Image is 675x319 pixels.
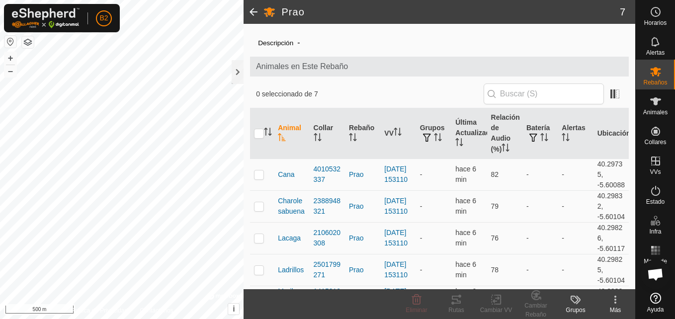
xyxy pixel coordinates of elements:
[99,13,108,23] span: B2
[4,65,16,77] button: –
[593,286,629,307] td: 40.2983, -5.60118
[595,306,635,315] div: Más
[522,254,558,286] td: -
[384,260,408,279] a: [DATE] 153110
[436,306,476,315] div: Rutas
[556,306,595,315] div: Grupos
[278,169,294,180] span: Cana
[562,135,570,143] p-sorticon: Activar para ordenar
[314,286,341,307] div: 1415810249
[646,199,665,205] span: Estado
[620,4,625,19] span: 7
[416,159,451,190] td: -
[406,307,427,314] span: Eliminar
[349,265,376,275] div: Prao
[349,135,357,143] p-sorticon: Activar para ordenar
[416,190,451,222] td: -
[233,305,235,313] span: i
[455,165,476,183] span: 4 sept 2025, 8:07
[310,108,345,159] th: Collar
[636,289,675,317] a: Ayuda
[558,108,593,159] th: Alertas
[593,222,629,254] td: 40.29826, -5.60117
[416,254,451,286] td: -
[643,109,668,115] span: Animales
[455,260,476,279] span: 4 sept 2025, 8:07
[384,229,408,247] a: [DATE] 153110
[455,197,476,215] span: 4 sept 2025, 8:07
[12,8,80,28] img: Logo Gallagher
[416,108,451,159] th: Grupos
[638,258,673,270] span: Mapa de Calor
[4,52,16,64] button: +
[491,266,499,274] span: 78
[349,169,376,180] div: Prao
[558,254,593,286] td: -
[593,254,629,286] td: 40.29825, -5.60104
[384,287,408,306] a: [DATE] 153110
[394,129,402,137] p-sorticon: Activar para ordenar
[644,20,667,26] span: Horarios
[540,135,548,143] p-sorticon: Activar para ordenar
[491,202,499,210] span: 79
[278,196,305,217] span: Charolesabuena
[643,80,667,85] span: Rebaños
[380,108,416,159] th: VV
[416,286,451,307] td: -
[649,229,661,235] span: Infra
[228,304,239,315] button: i
[558,222,593,254] td: -
[487,108,522,159] th: Relación de Audio (%)
[491,170,499,178] span: 82
[647,307,664,313] span: Ayuda
[258,39,293,47] label: Descripción
[293,34,304,51] span: -
[455,140,463,148] p-sorticon: Activar para ordenar
[644,139,666,145] span: Collares
[558,286,593,307] td: -
[650,169,661,175] span: VVs
[349,233,376,243] div: Prao
[314,228,341,248] div: 2106020308
[256,89,484,99] span: 0 seleccionado de 7
[314,259,341,280] div: 2501799271
[264,129,272,137] p-sorticon: Activar para ordenar
[491,234,499,242] span: 76
[522,108,558,159] th: Batería
[314,196,341,217] div: 2388948321
[278,286,305,307] span: Moribunda
[484,83,604,104] input: Buscar (S)
[455,229,476,247] span: 4 sept 2025, 8:07
[314,164,341,185] div: 4010532337
[641,259,671,289] a: Chat abierto
[349,201,376,212] div: Prao
[345,108,380,159] th: Rebaño
[502,145,509,153] p-sorticon: Activar para ordenar
[384,165,408,183] a: [DATE] 153110
[522,286,558,307] td: -
[593,190,629,222] td: 40.29832, -5.60104
[558,159,593,190] td: -
[22,36,34,48] button: Capas del Mapa
[384,197,408,215] a: [DATE] 153110
[455,287,476,306] span: 4 sept 2025, 8:07
[281,6,620,18] h2: Prao
[646,50,665,56] span: Alertas
[4,36,16,48] button: Restablecer Mapa
[278,233,301,243] span: Lacaga
[476,306,516,315] div: Cambiar VV
[522,222,558,254] td: -
[314,135,322,143] p-sorticon: Activar para ordenar
[416,222,451,254] td: -
[558,190,593,222] td: -
[278,135,286,143] p-sorticon: Activar para ordenar
[522,190,558,222] td: -
[71,306,128,315] a: Política de Privacidad
[274,108,309,159] th: Animal
[278,265,304,275] span: Ladrillos
[593,108,629,159] th: Ubicación
[593,159,629,190] td: 40.29735, -5.60088
[434,135,442,143] p-sorticon: Activar para ordenar
[451,108,487,159] th: Última Actualización
[516,301,556,319] div: Cambiar Rebaño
